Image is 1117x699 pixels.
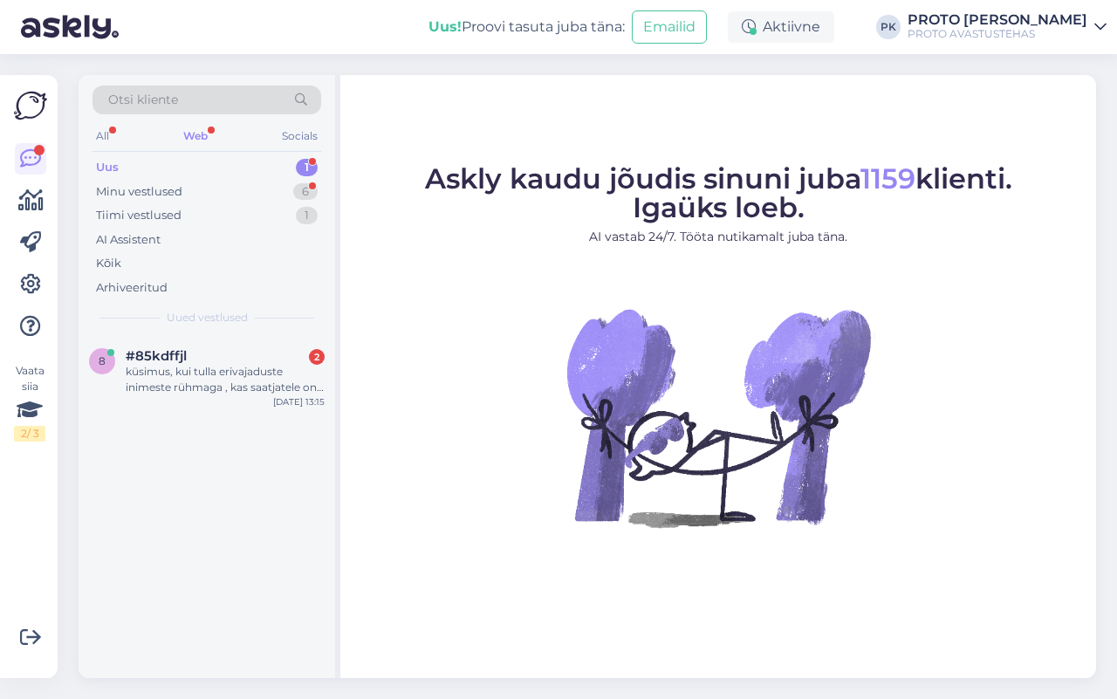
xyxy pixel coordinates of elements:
div: Aktiivne [728,11,834,43]
button: Emailid [632,10,707,44]
p: AI vastab 24/7. Tööta nutikamalt juba täna. [425,228,1012,246]
a: PROTO [PERSON_NAME]PROTO AVASTUSTEHAS [908,13,1107,41]
div: Kõik [96,255,121,272]
span: 1159 [860,161,915,195]
div: AI Assistent [96,231,161,249]
div: 2 [309,349,325,365]
b: Uus! [428,18,462,35]
div: Socials [278,125,321,147]
span: Uued vestlused [167,310,248,326]
div: 1 [296,207,318,224]
span: #85kdffjl [126,348,187,364]
div: Vaata siia [14,363,45,442]
div: PROTO AVASTUSTEHAS [908,27,1087,41]
div: PK [876,15,901,39]
span: Otsi kliente [108,91,178,109]
img: Askly Logo [14,89,47,122]
img: No Chat active [561,260,875,574]
div: 2 / 3 [14,426,45,442]
div: Web [180,125,211,147]
span: 8 [99,354,106,367]
div: Arhiveeritud [96,279,168,297]
div: Proovi tasuta juba täna: [428,17,625,38]
div: 6 [293,183,318,201]
div: All [93,125,113,147]
div: Uus [96,159,119,176]
div: Tiimi vestlused [96,207,182,224]
div: Minu vestlused [96,183,182,201]
div: [DATE] 13:15 [273,395,325,408]
div: 1 [296,159,318,176]
div: küsimus, kui tulla erivajaduste inimeste rühmaga , kas saatjatele on vaja samuti pilet soetada võ... [126,364,325,395]
div: PROTO [PERSON_NAME] [908,13,1087,27]
span: Askly kaudu jõudis sinuni juba klienti. Igaüks loeb. [425,161,1012,224]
